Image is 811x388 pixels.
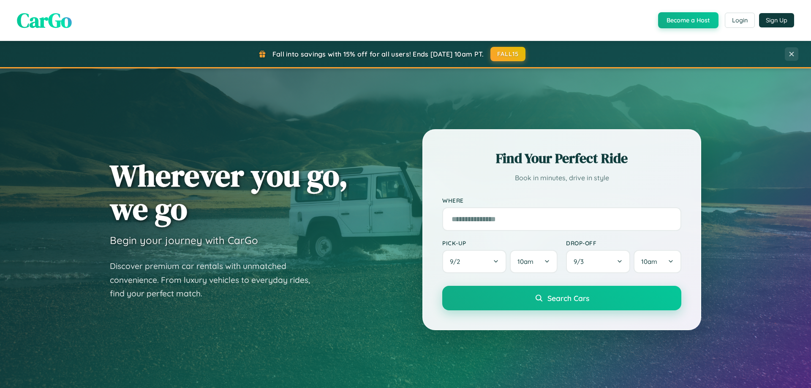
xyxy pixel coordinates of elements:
[442,197,681,204] label: Where
[442,286,681,310] button: Search Cars
[517,258,533,266] span: 10am
[442,149,681,168] h2: Find Your Perfect Ride
[574,258,588,266] span: 9 / 3
[658,12,718,28] button: Become a Host
[759,13,794,27] button: Sign Up
[634,250,681,273] button: 10am
[641,258,657,266] span: 10am
[110,234,258,247] h3: Begin your journey with CarGo
[725,13,755,28] button: Login
[547,293,589,303] span: Search Cars
[110,159,348,225] h1: Wherever you go, we go
[566,250,630,273] button: 9/3
[510,250,558,273] button: 10am
[272,50,484,58] span: Fall into savings with 15% off for all users! Ends [DATE] 10am PT.
[490,47,526,61] button: FALL15
[110,259,321,301] p: Discover premium car rentals with unmatched convenience. From luxury vehicles to everyday rides, ...
[17,6,72,34] span: CarGo
[442,172,681,184] p: Book in minutes, drive in style
[442,250,506,273] button: 9/2
[566,239,681,247] label: Drop-off
[450,258,464,266] span: 9 / 2
[442,239,558,247] label: Pick-up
